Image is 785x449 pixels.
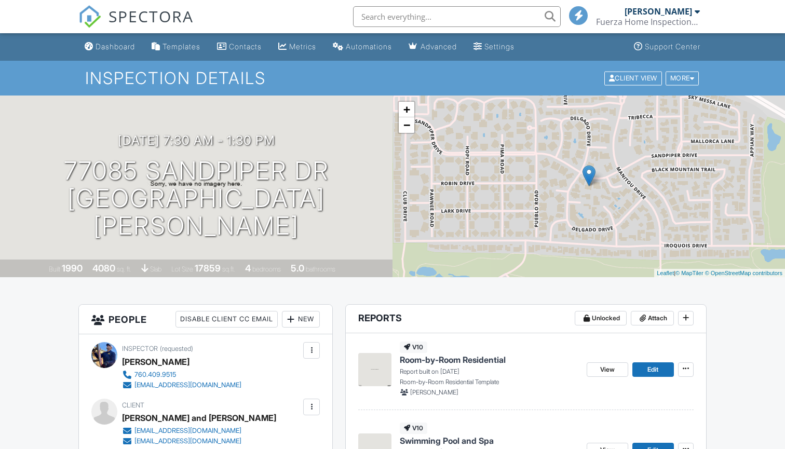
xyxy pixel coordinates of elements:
[596,17,700,27] div: Fuerza Home Inspections LLC
[222,265,235,273] span: sq.ft.
[657,270,674,276] a: Leaflet
[484,42,515,51] div: Settings
[291,263,304,274] div: 5.0
[134,427,241,435] div: [EMAIL_ADDRESS][DOMAIN_NAME]
[645,42,700,51] div: Support Center
[134,381,241,389] div: [EMAIL_ADDRESS][DOMAIN_NAME]
[85,69,700,87] h1: Inspection Details
[252,265,281,273] span: bedrooms
[134,437,241,445] div: [EMAIL_ADDRESS][DOMAIN_NAME]
[353,6,561,27] input: Search everything...
[654,269,785,278] div: |
[80,37,139,57] a: Dashboard
[705,270,782,276] a: © OpenStreetMap contributors
[346,42,392,51] div: Automations
[625,6,692,17] div: [PERSON_NAME]
[163,42,200,51] div: Templates
[306,265,335,273] span: bathrooms
[122,370,241,380] a: 760.409.9515
[603,74,665,81] a: Client View
[604,71,662,85] div: Client View
[229,42,262,51] div: Contacts
[134,371,176,379] div: 760.409.9515
[213,37,266,57] a: Contacts
[469,37,519,57] a: Settings
[122,436,268,446] a: [EMAIL_ADDRESS][DOMAIN_NAME]
[150,265,161,273] span: slab
[160,345,193,352] span: (requested)
[404,37,461,57] a: Advanced
[630,37,705,57] a: Support Center
[78,14,194,36] a: SPECTORA
[62,263,83,274] div: 1990
[117,265,131,273] span: sq. ft.
[675,270,703,276] a: © MapTiler
[49,265,60,273] span: Built
[96,42,135,51] div: Dashboard
[245,263,251,274] div: 4
[274,37,320,57] a: Metrics
[122,426,268,436] a: [EMAIL_ADDRESS][DOMAIN_NAME]
[666,71,699,85] div: More
[399,117,414,133] a: Zoom out
[329,37,396,57] a: Automations (Basic)
[175,311,278,328] div: Disable Client CC Email
[92,263,115,274] div: 4080
[399,102,414,117] a: Zoom in
[147,37,205,57] a: Templates
[282,311,320,328] div: New
[79,305,332,334] h3: People
[195,263,221,274] div: 17859
[109,5,194,27] span: SPECTORA
[171,265,193,273] span: Lot Size
[122,345,158,352] span: Inspector
[17,157,376,239] h1: 77085 Sandpiper Dr [GEOGRAPHIC_DATA][PERSON_NAME]
[421,42,457,51] div: Advanced
[122,354,190,370] div: [PERSON_NAME]
[78,5,101,28] img: The Best Home Inspection Software - Spectora
[118,133,275,147] h3: [DATE] 7:30 am - 1:30 pm
[289,42,316,51] div: Metrics
[122,380,241,390] a: [EMAIL_ADDRESS][DOMAIN_NAME]
[122,401,144,409] span: Client
[122,410,276,426] div: [PERSON_NAME] and [PERSON_NAME]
